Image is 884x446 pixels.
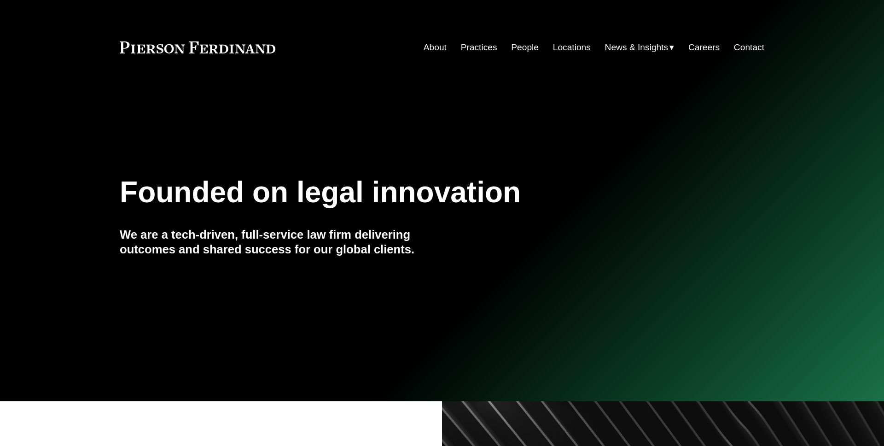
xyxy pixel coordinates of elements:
a: Locations [553,39,591,56]
h1: Founded on legal innovation [120,176,657,209]
span: News & Insights [605,40,669,56]
a: Contact [734,39,764,56]
a: About [424,39,447,56]
a: folder dropdown [605,39,675,56]
a: People [511,39,539,56]
h4: We are a tech-driven, full-service law firm delivering outcomes and shared success for our global... [120,227,442,257]
a: Careers [688,39,720,56]
a: Practices [461,39,497,56]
